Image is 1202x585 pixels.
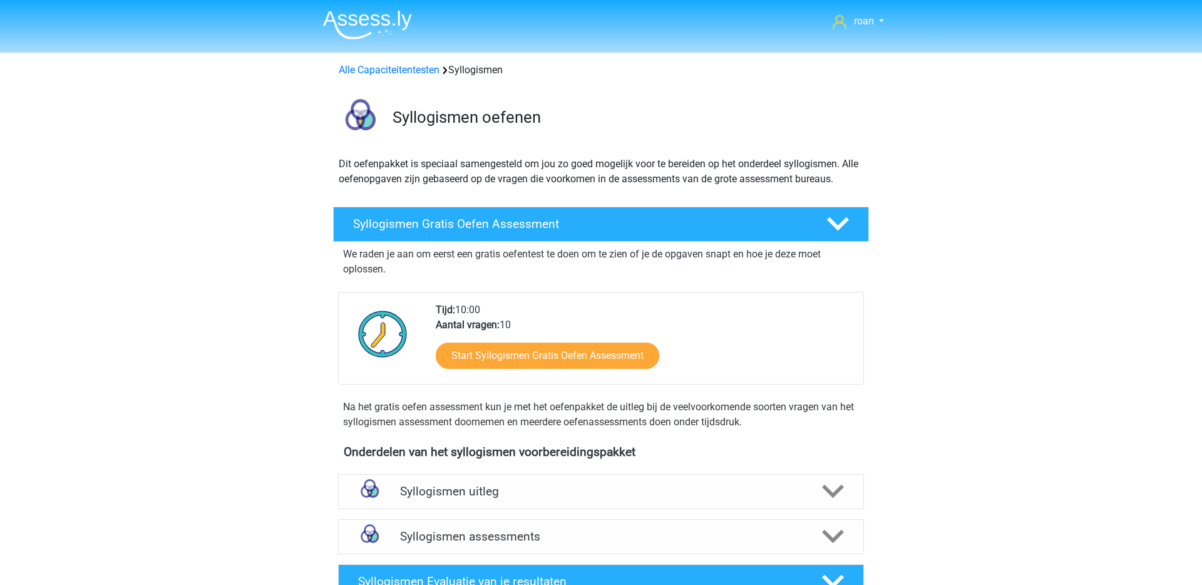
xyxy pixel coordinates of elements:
div: Syllogismen [334,63,868,78]
b: Tijd: [436,304,455,316]
h4: Syllogismen uitleg [400,484,802,499]
img: Assessly [323,10,412,39]
a: uitleg Syllogismen uitleg [333,474,869,509]
a: Syllogismen Gratis Oefen Assessment [328,207,874,242]
img: Klok [351,303,414,365]
a: Start Syllogismen Gratis Oefen Assessment [436,343,659,369]
h4: Onderdelen van het syllogismen voorbereidingspakket [344,445,858,459]
h4: Syllogismen Gratis Oefen Assessment [353,217,806,231]
img: syllogismen uitleg [354,475,386,507]
a: roan [828,14,889,29]
p: We raden je aan om eerst een gratis oefentest te doen om te zien of je de opgaven snapt en hoe je... [343,247,859,277]
a: Alle Capaciteitentesten [339,64,439,76]
img: syllogismen [334,93,387,146]
div: 10:00 10 [426,303,863,384]
span: roan [854,15,874,27]
h3: Syllogismen oefenen [393,108,859,127]
b: Aantal vragen: [436,319,500,331]
a: assessments Syllogismen assessments [333,519,869,554]
img: syllogismen assessments [354,520,386,552]
h4: Syllogismen assessments [400,529,802,544]
div: Na het gratis oefen assessment kun je met het oefenpakket de uitleg bij de veelvoorkomende soorte... [338,400,864,430]
p: Dit oefenpakket is speciaal samengesteld om jou zo goed mogelijk voor te bereiden op het onderdee... [339,157,863,187]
